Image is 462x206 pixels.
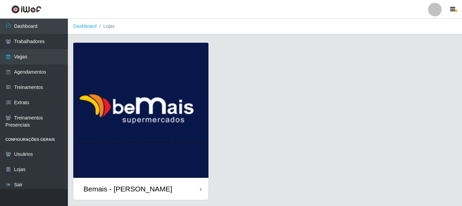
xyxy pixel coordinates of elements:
[11,5,41,14] img: CoreUI Logo
[73,43,208,178] img: cardImg
[97,23,115,30] li: Lojas
[68,19,462,34] nav: breadcrumb
[73,43,208,200] a: Bemais - [PERSON_NAME]
[84,185,172,193] div: Bemais - [PERSON_NAME]
[73,23,97,29] a: Dashboard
